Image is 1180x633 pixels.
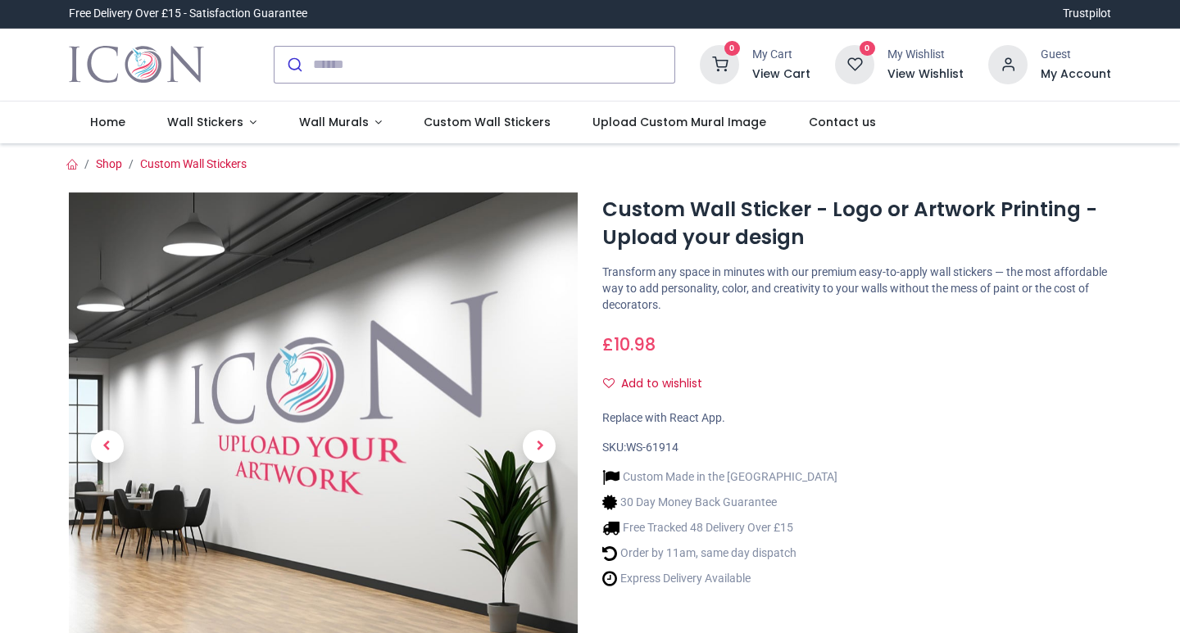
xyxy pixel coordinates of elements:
[69,269,145,625] a: Previous
[614,332,656,356] span: 10.98
[523,430,556,463] span: Next
[96,157,122,170] a: Shop
[809,114,876,130] span: Contact us
[140,157,247,170] a: Custom Wall Stickers
[501,269,578,625] a: Next
[278,102,403,144] a: Wall Murals
[835,57,874,70] a: 0
[1041,47,1111,63] div: Guest
[1041,66,1111,83] a: My Account
[700,57,739,70] a: 0
[602,410,1111,427] div: Replace with React App.
[603,378,615,389] i: Add to wishlist
[602,468,837,486] li: Custom Made in the [GEOGRAPHIC_DATA]
[752,66,810,83] a: View Cart
[299,114,369,130] span: Wall Murals
[146,102,278,144] a: Wall Stickers
[602,196,1111,252] h1: Custom Wall Sticker - Logo or Artwork Printing - Upload your design
[887,47,964,63] div: My Wishlist
[69,42,204,88] img: Icon Wall Stickers
[626,441,678,454] span: WS-61914
[91,430,124,463] span: Previous
[860,41,875,57] sup: 0
[602,265,1111,313] p: Transform any space in minutes with our premium easy-to-apply wall stickers — the most affordable...
[602,545,837,562] li: Order by 11am, same day dispatch
[602,519,837,536] li: Free Tracked 48 Delivery Over £15
[602,570,837,587] li: Express Delivery Available
[1063,6,1111,22] a: Trustpilot
[90,114,125,130] span: Home
[69,42,204,88] a: Logo of Icon Wall Stickers
[167,114,243,130] span: Wall Stickers
[69,6,307,22] div: Free Delivery Over £15 - Satisfaction Guarantee
[752,47,810,63] div: My Cart
[602,370,716,398] button: Add to wishlistAdd to wishlist
[275,47,313,83] button: Submit
[424,114,551,130] span: Custom Wall Stickers
[724,41,740,57] sup: 0
[887,66,964,83] a: View Wishlist
[602,494,837,511] li: 30 Day Money Back Guarantee
[602,440,1111,456] div: SKU:
[592,114,766,130] span: Upload Custom Mural Image
[602,332,656,356] span: £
